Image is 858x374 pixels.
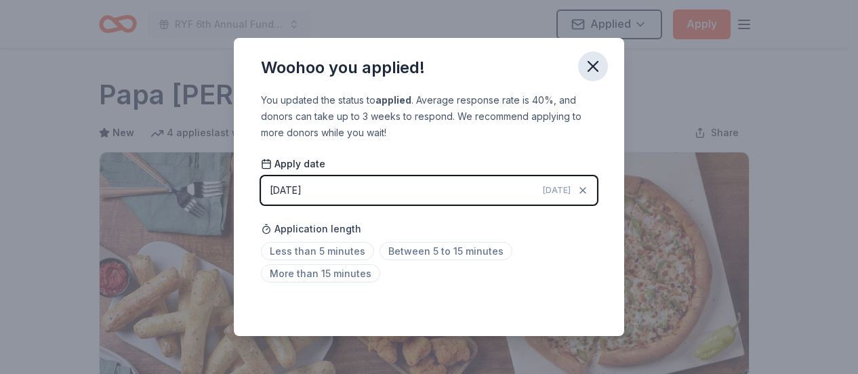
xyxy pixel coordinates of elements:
button: [DATE][DATE] [261,176,597,205]
span: Less than 5 minutes [261,242,374,260]
span: Between 5 to 15 minutes [380,242,512,260]
b: applied [375,94,411,106]
div: Woohoo you applied! [261,57,425,79]
div: You updated the status to . Average response rate is 40%, and donors can take up to 3 weeks to re... [261,92,597,141]
span: [DATE] [543,185,571,196]
span: Application length [261,221,361,237]
div: [DATE] [270,182,302,199]
span: More than 15 minutes [261,264,380,283]
span: Apply date [261,157,325,171]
